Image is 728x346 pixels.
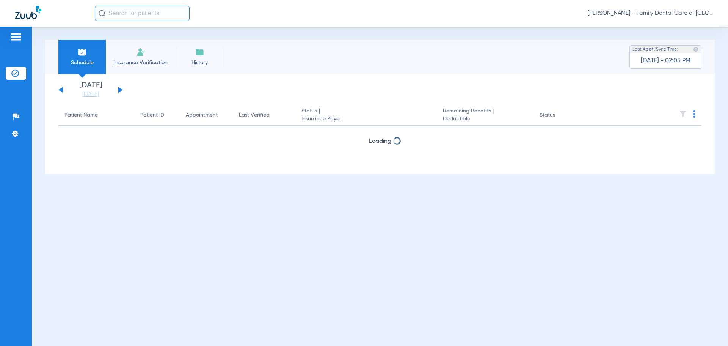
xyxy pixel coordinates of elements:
img: Zuub Logo [15,6,41,19]
div: Patient ID [140,111,174,119]
img: last sync help info [693,47,698,52]
span: [DATE] - 02:05 PM [641,57,690,65]
div: Last Verified [239,111,289,119]
img: group-dot-blue.svg [693,110,695,118]
div: Patient ID [140,111,164,119]
img: hamburger-icon [10,32,22,41]
th: Remaining Benefits | [437,105,533,126]
img: Schedule [78,47,87,57]
div: Appointment [186,111,227,119]
img: Manual Insurance Verification [136,47,146,57]
th: Status [533,105,585,126]
span: History [182,59,218,66]
div: Last Verified [239,111,270,119]
div: Patient Name [64,111,98,119]
span: Insurance Payer [301,115,431,123]
th: Status | [295,105,437,126]
img: Search Icon [99,10,105,17]
li: [DATE] [68,82,113,98]
span: Insurance Verification [111,59,170,66]
span: Schedule [64,59,100,66]
img: History [195,47,204,57]
span: Last Appt. Sync Time: [632,46,678,53]
input: Search for patients [95,6,190,21]
div: Patient Name [64,111,128,119]
span: [PERSON_NAME] - Family Dental Care of [GEOGRAPHIC_DATA] [588,9,713,17]
span: Deductible [443,115,527,123]
a: [DATE] [68,91,113,98]
img: filter.svg [679,110,687,118]
span: Loading [369,138,391,144]
div: Appointment [186,111,218,119]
